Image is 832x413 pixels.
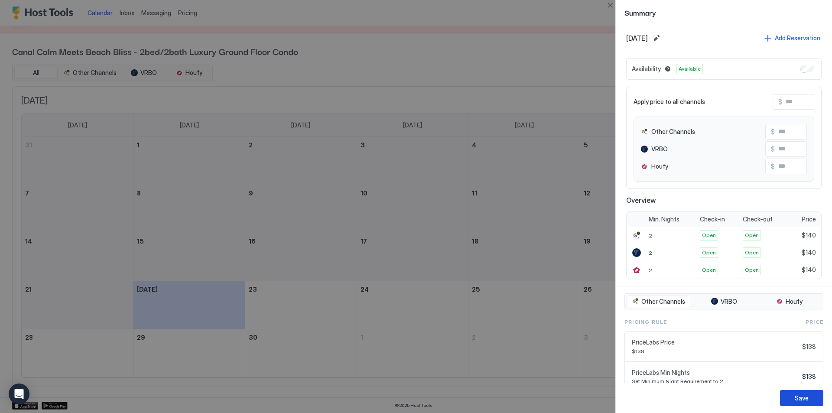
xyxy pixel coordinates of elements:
span: $140 [802,231,816,239]
span: $138 [802,343,816,351]
span: Houfy [786,298,803,306]
button: Houfy [757,296,821,308]
span: $140 [802,249,816,257]
div: Open Intercom Messenger [9,384,29,404]
span: Other Channels [641,298,685,306]
span: Open [702,266,716,274]
button: Add Reservation [763,32,822,44]
span: Overview [626,196,822,205]
div: tab-group [624,293,823,310]
span: $ [771,145,775,153]
span: Apply price to all channels [634,98,705,106]
span: VRBO [721,298,737,306]
span: $ [771,163,775,170]
span: PriceLabs Min Nights [632,369,799,377]
span: Available [679,65,701,73]
div: Save [795,393,809,403]
span: Other Channels [651,128,695,136]
span: [DATE] [626,34,648,42]
span: Price [802,215,816,223]
button: Other Channels [627,296,690,308]
span: Summary [624,7,823,18]
span: $138 [802,373,816,380]
span: 2 [649,267,652,273]
span: $ [778,98,782,106]
span: $ [771,128,775,136]
span: Set Minimum Night Requirement to 2 [632,378,799,384]
span: Houfy [651,163,668,170]
button: Blocked dates override all pricing rules and remain unavailable until manually unblocked [663,64,673,74]
span: Pricing Rule [624,318,667,326]
button: VRBO [692,296,756,308]
span: Open [745,266,759,274]
span: 2 [649,232,652,239]
span: Price [806,318,823,326]
span: Availability [632,65,661,73]
span: VRBO [651,145,668,153]
span: Check-in [700,215,725,223]
span: Open [745,231,759,239]
button: Save [780,390,823,406]
span: Open [745,249,759,257]
span: Min. Nights [649,215,679,223]
div: Add Reservation [775,33,820,42]
button: Edit date range [651,33,662,43]
span: $140 [802,266,816,274]
span: Open [702,231,716,239]
span: PriceLabs Price [632,338,799,346]
span: 2 [649,250,652,256]
span: Open [702,249,716,257]
span: Check-out [743,215,773,223]
span: $138 [632,348,799,354]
